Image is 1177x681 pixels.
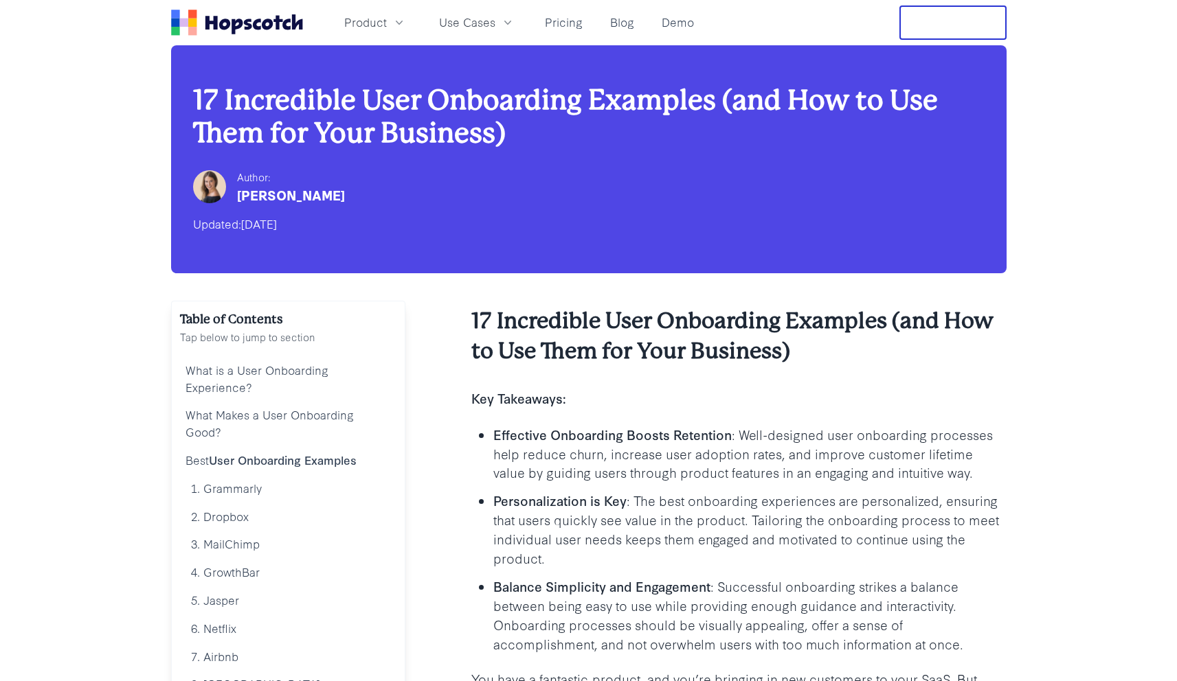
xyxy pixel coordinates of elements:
[493,491,627,509] b: Personalization is Key
[237,185,345,205] div: [PERSON_NAME]
[471,306,1007,367] h2: 17 Incredible User Onboarding Examples (and How to Use Them for Your Business)
[471,389,566,407] b: Key Takeaways:
[209,452,357,468] b: User Onboarding Examples
[180,446,396,474] a: BestUser Onboarding Examples
[493,425,732,443] b: Effective Onboarding Boosts Retention
[336,11,414,34] button: Product
[180,329,396,345] p: Tap below to jump to section
[180,643,396,671] a: 7. Airbnb
[193,213,985,235] div: Updated:
[193,84,985,150] h1: 17 Incredible User Onboarding Examples (and How to Use Them for Your Business)
[493,577,1007,654] p: : Successful onboarding strikes a balance between being easy to use while providing enough guidan...
[656,11,699,34] a: Demo
[180,474,396,503] a: 1. Grammarly
[605,11,640,34] a: Blog
[431,11,523,34] button: Use Cases
[180,558,396,586] a: 4. GrowthBar
[493,425,1007,483] p: : Well-designed user onboarding processes help reduce churn, increase user adoption rates, and im...
[344,14,387,31] span: Product
[180,356,396,402] a: What is a User Onboarding Experience?
[237,169,345,185] div: Author:
[539,11,588,34] a: Pricing
[180,310,396,329] h2: Table of Contents
[493,491,1007,568] p: : The best onboarding experiences are personalized, ensuring that users quickly see value in the ...
[241,216,277,231] time: [DATE]
[180,614,396,643] a: 6. Netflix
[193,170,226,203] img: Hailey Friedman
[899,5,1007,40] button: Free Trial
[493,577,710,595] b: Balance Simplicity and Engagement
[180,586,396,614] a: 5. Jasper
[180,503,396,531] a: 2. Dropbox
[180,401,396,446] a: What Makes a User Onboarding Good?
[439,14,495,31] span: Use Cases
[180,530,396,558] a: 3. MailChimp
[171,10,303,36] a: Home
